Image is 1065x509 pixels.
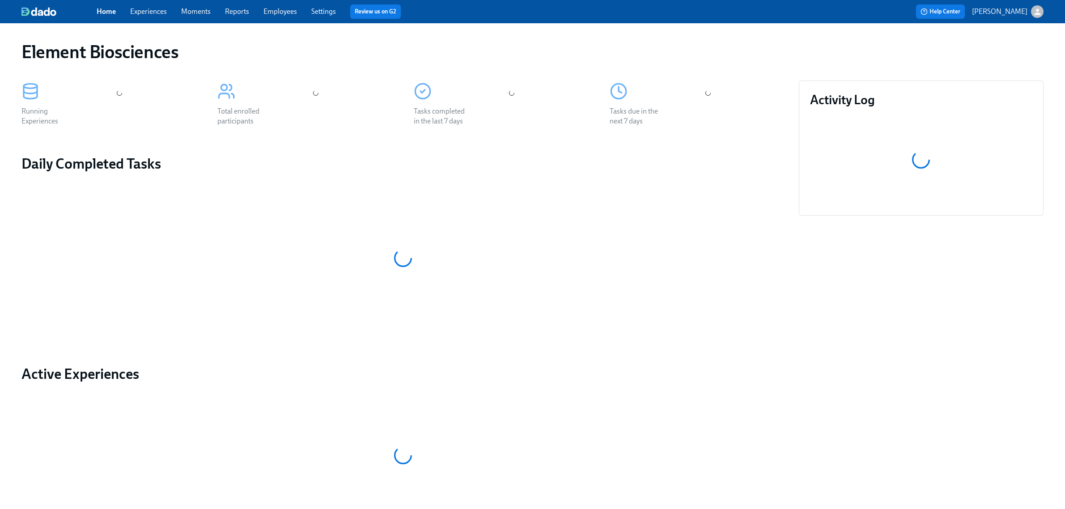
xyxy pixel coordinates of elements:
h3: Activity Log [810,92,1032,108]
a: Experiences [130,7,167,16]
div: Tasks due in the next 7 days [610,106,667,126]
div: Running Experiences [21,106,79,126]
button: Help Center [916,4,965,19]
div: Tasks completed in the last 7 days [414,106,471,126]
a: Reports [225,7,249,16]
img: dado [21,7,56,16]
a: Home [97,7,116,16]
h2: Daily Completed Tasks [21,155,785,173]
p: [PERSON_NAME] [972,7,1027,17]
a: Settings [311,7,336,16]
a: dado [21,7,97,16]
a: Employees [263,7,297,16]
a: Review us on G2 [355,7,396,16]
a: Moments [181,7,211,16]
button: Review us on G2 [350,4,401,19]
h1: Element Biosciences [21,41,178,63]
button: [PERSON_NAME] [972,5,1044,18]
span: Help Center [921,7,960,16]
div: Total enrolled participants [217,106,275,126]
a: Active Experiences [21,365,785,383]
